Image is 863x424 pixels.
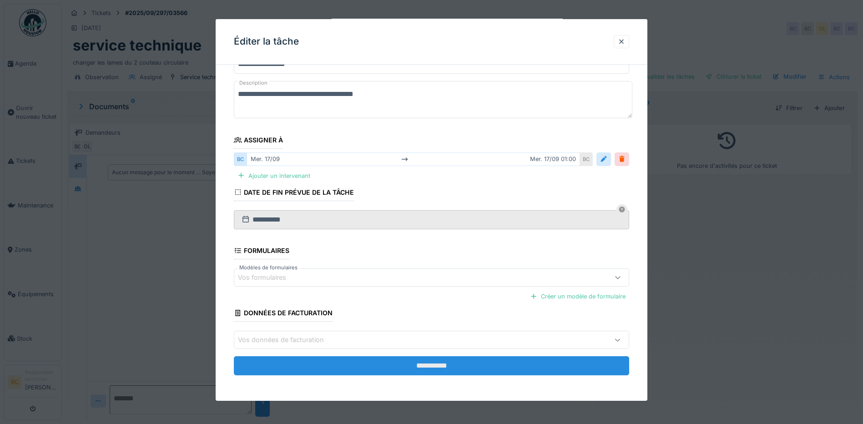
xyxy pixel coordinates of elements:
[238,273,299,283] div: Vos formulaires
[234,306,333,322] div: Données de facturation
[234,133,283,149] div: Assigner à
[234,186,354,201] div: Date de fin prévue de la tâche
[526,290,629,303] div: Créer un modèle de formulaire
[237,264,299,272] label: Modèles de formulaires
[234,244,289,259] div: Formulaires
[234,170,314,182] div: Ajouter un intervenant
[237,77,269,89] label: Description
[234,36,299,47] h3: Éditer la tâche
[580,152,593,166] div: BC
[247,152,580,166] div: mer. 17/09 mer. 17/09 01:00
[238,335,337,345] div: Vos données de facturation
[234,152,247,166] div: BC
